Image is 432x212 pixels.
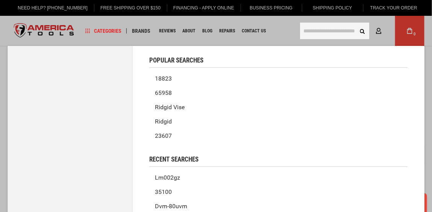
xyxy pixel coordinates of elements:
a: 18823 [150,72,408,86]
a: Ridgid vise [150,100,408,114]
button: Open LiveChat chat widget [86,10,95,19]
p: Chat now [11,11,85,17]
span: Recent Searches [150,156,199,163]
a: 35100 [150,185,408,199]
span: Categories [85,28,121,34]
span: Brands [132,28,150,34]
a: Brands [129,26,154,36]
a: lm002gz [150,171,408,185]
a: 65958 [150,86,408,100]
a: Ridgid [150,114,408,129]
span: Popular Searches [150,57,204,64]
button: Search [355,24,370,38]
a: 23607 [150,129,408,143]
a: Categories [82,26,125,36]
